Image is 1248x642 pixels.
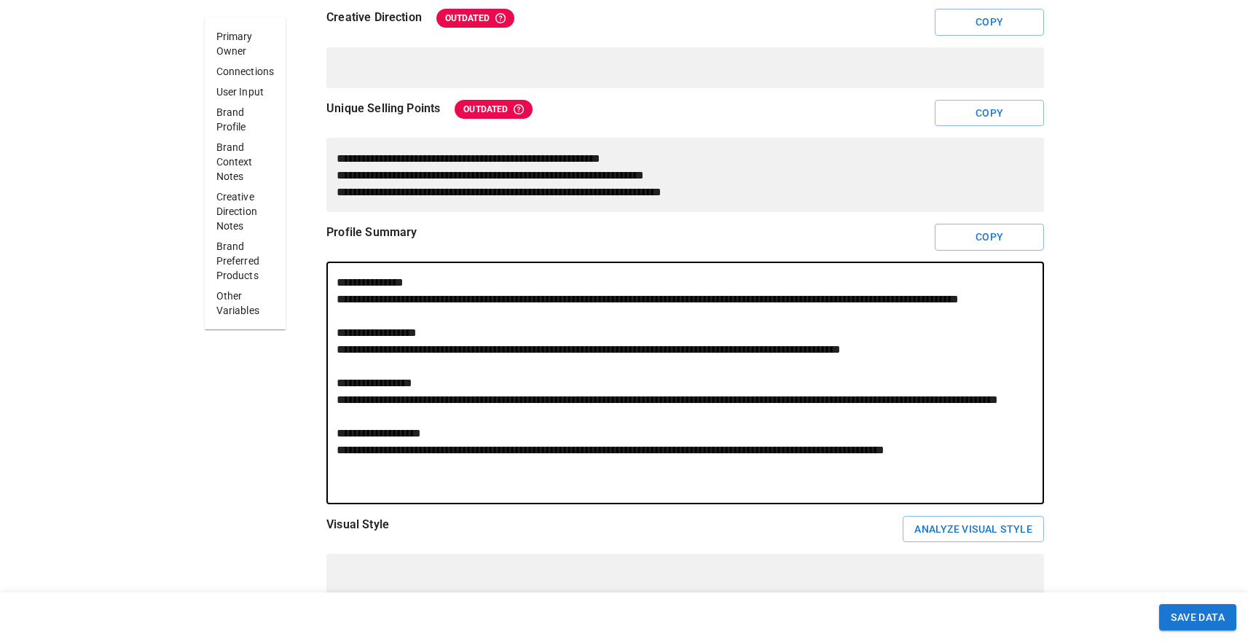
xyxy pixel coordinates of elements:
p: OUTDATED [463,103,508,116]
p: Brand Preferred Products [216,239,275,283]
p: User Input [216,85,275,99]
button: Copy [935,9,1044,36]
p: Profile Summary [326,224,417,241]
p: Unique Selling Points [326,100,440,117]
button: Copy [935,100,1044,127]
p: Other Variables [216,289,275,318]
p: Creative Direction [326,9,422,26]
p: Brand Profile [216,105,275,134]
p: Brand Context Notes [216,140,275,184]
button: Copy [935,224,1044,251]
button: Analyze Visual Style [903,516,1044,543]
p: Connections [216,64,275,79]
p: OUTDATED [445,12,490,25]
button: SAVE DATA [1159,604,1236,631]
p: Primary Owner [216,29,275,58]
p: Visual Style [326,516,389,533]
p: Creative Direction Notes [216,189,275,233]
